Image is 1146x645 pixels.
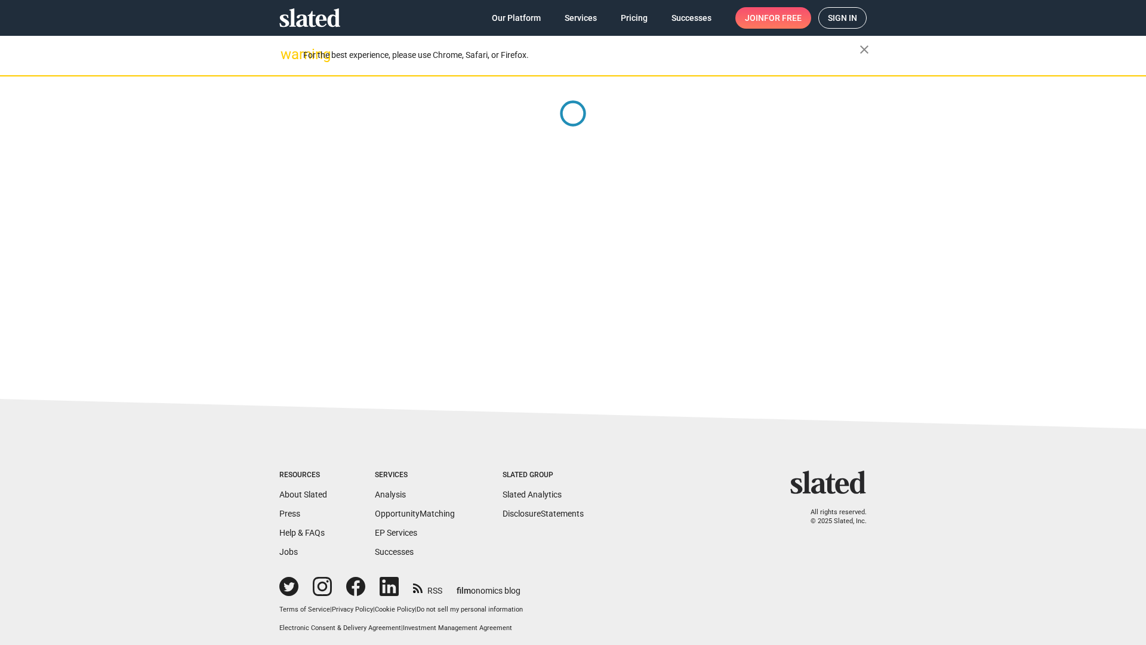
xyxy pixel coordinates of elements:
[415,606,417,613] span: |
[279,528,325,537] a: Help & FAQs
[818,7,867,29] a: Sign in
[662,7,721,29] a: Successes
[745,7,802,29] span: Join
[621,7,648,29] span: Pricing
[671,7,711,29] span: Successes
[375,509,455,518] a: OpportunityMatching
[503,509,584,518] a: DisclosureStatements
[373,606,375,613] span: |
[828,8,857,28] span: Sign in
[279,606,330,613] a: Terms of Service
[403,624,512,632] a: Investment Management Agreement
[375,606,415,613] a: Cookie Policy
[413,578,442,597] a: RSS
[482,7,550,29] a: Our Platform
[279,509,300,518] a: Press
[375,490,406,499] a: Analysis
[279,547,298,557] a: Jobs
[764,7,802,29] span: for free
[798,508,867,526] p: All rights reserved. © 2025 Slated, Inc.
[555,7,606,29] a: Services
[492,7,541,29] span: Our Platform
[503,471,584,480] div: Slated Group
[375,547,414,557] a: Successes
[279,490,327,499] a: About Slated
[281,47,295,62] mat-icon: warning
[375,471,455,480] div: Services
[279,624,401,632] a: Electronic Consent & Delivery Agreement
[457,576,520,597] a: filmonomics blog
[401,624,403,632] span: |
[279,471,327,480] div: Resources
[457,586,471,595] span: film
[503,490,562,499] a: Slated Analytics
[565,7,597,29] span: Services
[332,606,373,613] a: Privacy Policy
[611,7,657,29] a: Pricing
[303,47,860,63] div: For the best experience, please use Chrome, Safari, or Firefox.
[417,606,523,615] button: Do not sell my personal information
[330,606,332,613] span: |
[375,528,417,537] a: EP Services
[857,42,871,57] mat-icon: close
[735,7,811,29] a: Joinfor free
